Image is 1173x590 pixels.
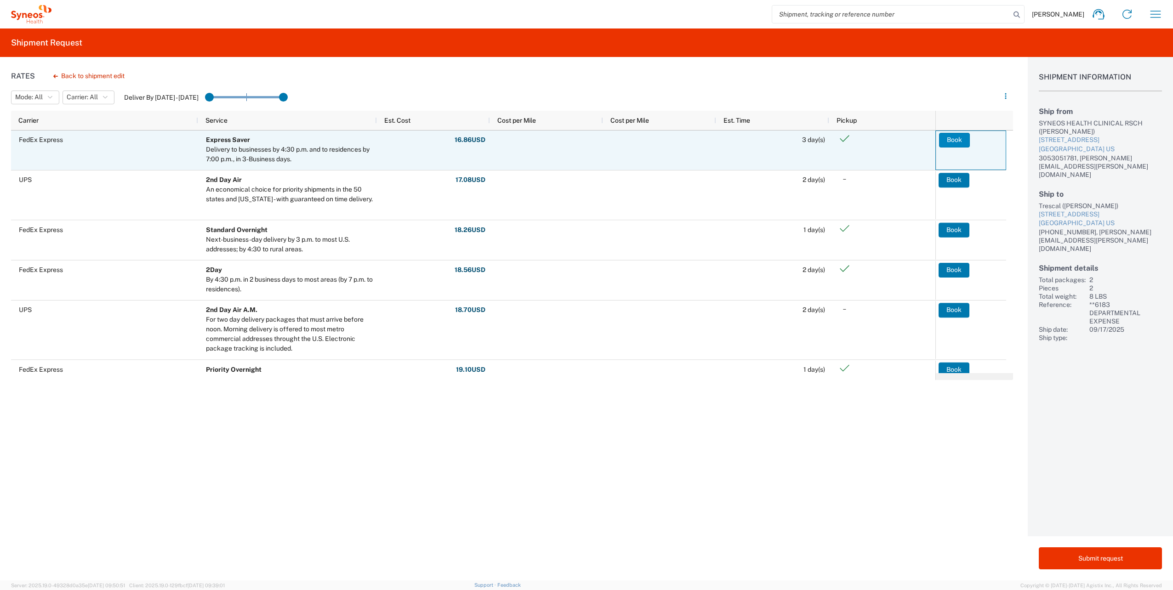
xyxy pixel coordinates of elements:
span: Cost per Mile [610,117,649,124]
div: [STREET_ADDRESS] [1039,210,1162,219]
span: 1 day(s) [803,366,825,373]
span: Pickup [837,117,857,124]
span: UPS [19,306,32,313]
h2: Shipment Request [11,37,82,48]
a: Feedback [497,582,521,588]
div: An economical choice for priority shipments in the 50 states and Puerto Rico - with guaranteed on... [206,185,373,204]
div: For two day delivery packages that must arrive before noon. Morning delivery is offered to most m... [206,315,373,353]
div: SYNEOS HEALTH CLINICAL RSCH ([PERSON_NAME]) [1039,119,1162,136]
div: By 4:30 p.m. in 2 business days to most areas (by 7 p.m. to residences). [206,275,373,294]
button: Book [939,362,969,377]
span: Client: 2025.19.0-129fbcf [129,583,225,588]
span: Carrier: All [67,93,98,102]
div: [GEOGRAPHIC_DATA] US [1039,219,1162,228]
button: 18.70USD [455,303,486,318]
button: 17.08USD [455,173,486,187]
h1: Shipment Information [1039,73,1162,91]
span: UPS [19,176,32,183]
span: [PERSON_NAME] [1032,10,1084,18]
div: 2 [1089,276,1162,284]
div: [STREET_ADDRESS] [1039,136,1162,145]
div: Delivery to businesses by 4:30 p.m. and to residences by 7:00 p.m., in 3-Business days. [206,145,373,164]
button: Book [939,173,969,187]
h2: Ship from [1039,107,1162,116]
b: Express Saver [206,136,250,143]
input: Shipment, tracking or reference number [772,6,1010,23]
div: [PHONE_NUMBER], [PERSON_NAME][EMAIL_ADDRESS][PERSON_NAME][DOMAIN_NAME] [1039,228,1162,253]
h2: Ship to [1039,190,1162,199]
span: 1 day(s) [803,226,825,233]
div: Next-business-day delivery by 3 p.m. to most U.S. addresses; by 4:30 to rural areas. [206,235,373,254]
span: FedEx Express [19,366,63,373]
div: Total weight: [1039,292,1086,301]
button: Submit request [1039,547,1162,569]
span: Est. Cost [384,117,410,124]
div: Pieces [1039,284,1086,292]
h2: Shipment details [1039,264,1162,272]
strong: 18.70 USD [455,306,485,314]
button: Back to shipment edit [46,68,132,84]
a: [STREET_ADDRESS][GEOGRAPHIC_DATA] US [1039,136,1162,153]
span: [DATE] 09:50:51 [88,583,125,588]
button: 19.10USD [456,362,486,377]
b: 2nd Day Air [206,176,242,183]
span: Server: 2025.19.0-49328d0a35e [11,583,125,588]
div: 2 [1089,284,1162,292]
strong: 17.08 USD [456,176,485,184]
button: Book [939,303,969,318]
button: Mode: All [11,91,59,104]
span: Cost per Mile [497,117,536,124]
label: Deliver By [DATE] - [DATE] [124,93,199,102]
button: Carrier: All [63,91,114,104]
span: [DATE] 09:39:01 [188,583,225,588]
div: 09/17/2025 [1089,325,1162,334]
span: FedEx Express [19,226,63,233]
div: 8 LBS [1089,292,1162,301]
span: FedEx Express [19,136,63,143]
b: 2Day [206,266,222,273]
span: 2 day(s) [803,266,825,273]
span: FedEx Express [19,266,63,273]
span: 2 day(s) [803,176,825,183]
button: 16.86USD [454,133,486,147]
button: Book [939,133,970,147]
span: Mode: All [15,93,43,102]
div: Reference: [1039,301,1086,325]
span: Est. Time [723,117,750,124]
div: Ship type: [1039,334,1086,342]
button: Book [939,263,969,278]
a: Support [474,582,497,588]
button: 18.26USD [454,222,486,237]
div: [GEOGRAPHIC_DATA] US [1039,145,1162,154]
span: Copyright © [DATE]-[DATE] Agistix Inc., All Rights Reserved [1020,581,1162,590]
div: Total packages: [1039,276,1086,284]
b: 2nd Day Air A.M. [206,306,257,313]
h1: Rates [11,72,35,80]
span: 3 day(s) [802,136,825,143]
strong: 19.10 USD [456,365,485,374]
div: Trescal ([PERSON_NAME]) [1039,202,1162,210]
div: Ship date: [1039,325,1086,334]
div: **6183 DEPARTMENTAL EXPENSE [1089,301,1162,325]
b: Standard Overnight [206,226,268,233]
span: Carrier [18,117,39,124]
span: 2 day(s) [803,306,825,313]
b: Priority Overnight [206,366,262,373]
span: Service [205,117,228,124]
div: 3053051781, [PERSON_NAME][EMAIL_ADDRESS][PERSON_NAME][DOMAIN_NAME] [1039,154,1162,179]
button: 18.56USD [454,263,486,278]
a: [STREET_ADDRESS][GEOGRAPHIC_DATA] US [1039,210,1162,228]
strong: 18.26 USD [455,226,485,234]
strong: 16.86 USD [455,136,485,144]
strong: 18.56 USD [455,266,485,274]
button: Book [939,222,969,237]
